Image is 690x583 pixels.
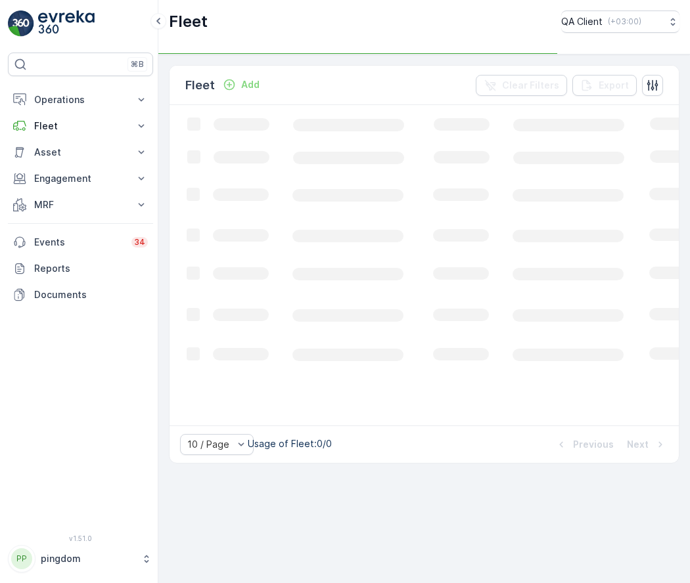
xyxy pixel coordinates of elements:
[34,198,127,211] p: MRF
[502,79,559,92] p: Clear Filters
[627,438,649,451] p: Next
[41,552,135,565] p: pingdom
[8,282,153,308] a: Documents
[8,229,153,255] a: Events34
[608,16,641,27] p: ( +03:00 )
[248,437,332,450] p: Usage of Fleet : 0/0
[34,119,127,133] p: Fleet
[134,237,145,248] p: 34
[599,79,629,92] p: Export
[476,75,567,96] button: Clear Filters
[11,548,32,569] div: PP
[8,87,153,113] button: Operations
[553,437,615,452] button: Previous
[8,545,153,572] button: PPpingdom
[169,11,208,32] p: Fleet
[34,172,127,185] p: Engagement
[8,165,153,192] button: Engagement
[8,534,153,542] span: v 1.51.0
[572,75,637,96] button: Export
[561,15,603,28] p: QA Client
[8,139,153,165] button: Asset
[34,236,124,249] p: Events
[34,288,148,301] p: Documents
[38,11,95,37] img: logo_light-DOdMpM7g.png
[218,77,265,93] button: Add
[8,11,34,37] img: logo
[34,262,148,275] p: Reports
[626,437,668,452] button: Next
[8,113,153,139] button: Fleet
[185,76,215,95] p: Fleet
[34,93,127,106] p: Operations
[131,59,144,70] p: ⌘B
[561,11,679,33] button: QA Client(+03:00)
[241,78,260,91] p: Add
[8,255,153,282] a: Reports
[8,192,153,218] button: MRF
[573,438,614,451] p: Previous
[34,146,127,159] p: Asset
